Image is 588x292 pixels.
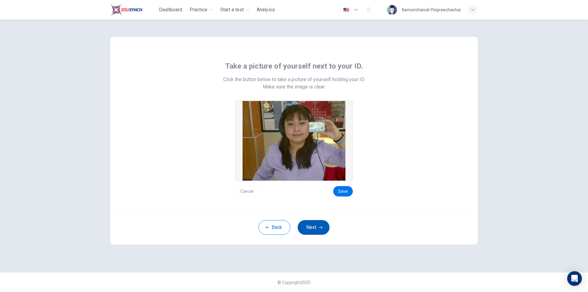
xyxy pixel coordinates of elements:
[387,5,397,15] img: Profile picture
[263,83,325,91] span: Make sure the image is clear.
[254,4,277,15] button: Analysis
[333,186,353,197] button: Save
[257,6,275,13] span: Analysis
[187,4,215,15] button: Practice
[567,271,582,286] div: Open Intercom Messenger
[223,76,365,83] span: Click the button below to take a picture of yourself holding your ID.
[235,186,259,197] button: Cancel
[156,4,185,15] button: Dashboard
[243,101,345,181] img: preview screemshot
[277,280,311,285] span: © Copyright 2025
[220,6,244,13] span: Start a test
[225,61,363,71] span: Take a picture of yourself next to your ID.
[110,4,156,16] a: Train Test logo
[110,4,142,16] img: Train Test logo
[402,6,461,13] div: Kamonchanok Pinpreechachai
[298,220,330,235] button: Next
[342,8,350,12] img: en
[159,6,182,13] span: Dashboard
[218,4,252,15] button: Start a test
[258,220,290,235] button: Back
[190,6,207,13] span: Practice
